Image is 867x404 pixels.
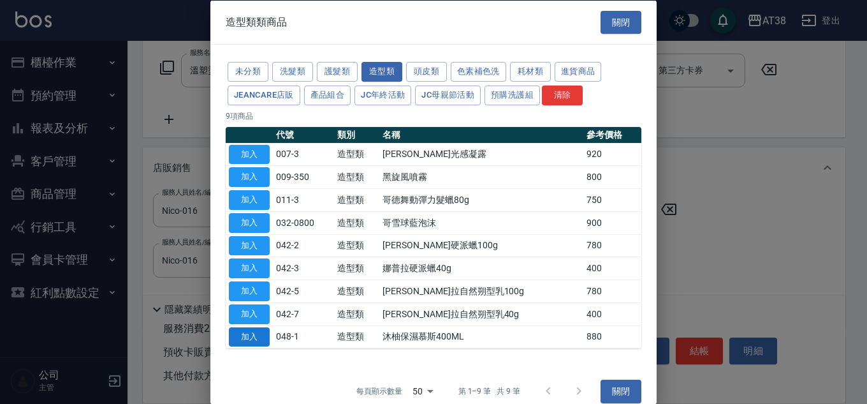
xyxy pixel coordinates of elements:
td: 哥德舞動彈力髮蠟80g [379,188,583,211]
th: 參考價格 [583,126,641,143]
button: 加入 [229,144,270,164]
td: 黑旋風噴霧 [379,165,583,188]
td: 造型類 [334,143,380,166]
td: 780 [583,280,641,303]
td: 009-350 [273,165,334,188]
button: 加入 [229,304,270,324]
p: 每頁顯示數量 [356,385,402,397]
button: 色素補色洗 [451,62,506,82]
button: 清除 [542,85,583,105]
td: 042-5 [273,280,334,303]
p: 第 1–9 筆 共 9 筆 [458,385,520,397]
button: 洗髮類 [272,62,313,82]
td: 048-1 [273,325,334,348]
td: 造型類 [334,234,380,257]
td: 920 [583,143,641,166]
td: [PERSON_NAME]拉自然朔型乳100g [379,280,583,303]
button: 加入 [229,190,270,210]
button: JC母親節活動 [415,85,481,105]
td: 007-3 [273,143,334,166]
td: 娜普拉硬派蠟40g [379,257,583,280]
button: 預購洗護組 [484,85,540,105]
th: 類別 [334,126,380,143]
button: 加入 [229,167,270,187]
button: 加入 [229,213,270,232]
button: 產品組合 [304,85,351,105]
button: 加入 [229,236,270,255]
button: 頭皮類 [406,62,447,82]
td: 011-3 [273,188,334,211]
td: 780 [583,234,641,257]
td: 042-3 [273,257,334,280]
button: JeanCare店販 [228,85,300,105]
td: 造型類 [334,303,380,325]
button: 關閉 [601,10,641,34]
td: [PERSON_NAME]硬派蠟100g [379,234,583,257]
td: 哥雪球藍泡沫 [379,211,583,234]
td: 042-7 [273,303,334,325]
td: 造型類 [334,165,380,188]
td: 400 [583,303,641,325]
td: [PERSON_NAME]光感凝露 [379,143,583,166]
p: 9 項商品 [226,110,641,121]
button: 加入 [229,327,270,347]
td: 造型類 [334,280,380,303]
td: 750 [583,188,641,211]
button: 造型類 [361,62,402,82]
td: 造型類 [334,188,380,211]
button: 未分類 [228,62,268,82]
td: 造型類 [334,211,380,234]
button: 護髮類 [317,62,358,82]
button: 進貨商品 [555,62,602,82]
button: 加入 [229,281,270,301]
button: 加入 [229,258,270,278]
td: 042-2 [273,234,334,257]
span: 造型類類商品 [226,15,287,28]
td: 900 [583,211,641,234]
button: 關閉 [601,380,641,403]
td: 880 [583,325,641,348]
th: 名稱 [379,126,583,143]
td: 400 [583,257,641,280]
td: [PERSON_NAME]拉自然朔型乳40g [379,303,583,325]
td: 032-0800 [273,211,334,234]
button: 耗材類 [510,62,551,82]
td: 造型類 [334,257,380,280]
td: 造型類 [334,325,380,348]
td: 沐柚保濕慕斯400ML [379,325,583,348]
th: 代號 [273,126,334,143]
td: 800 [583,165,641,188]
button: JC年終活動 [354,85,411,105]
